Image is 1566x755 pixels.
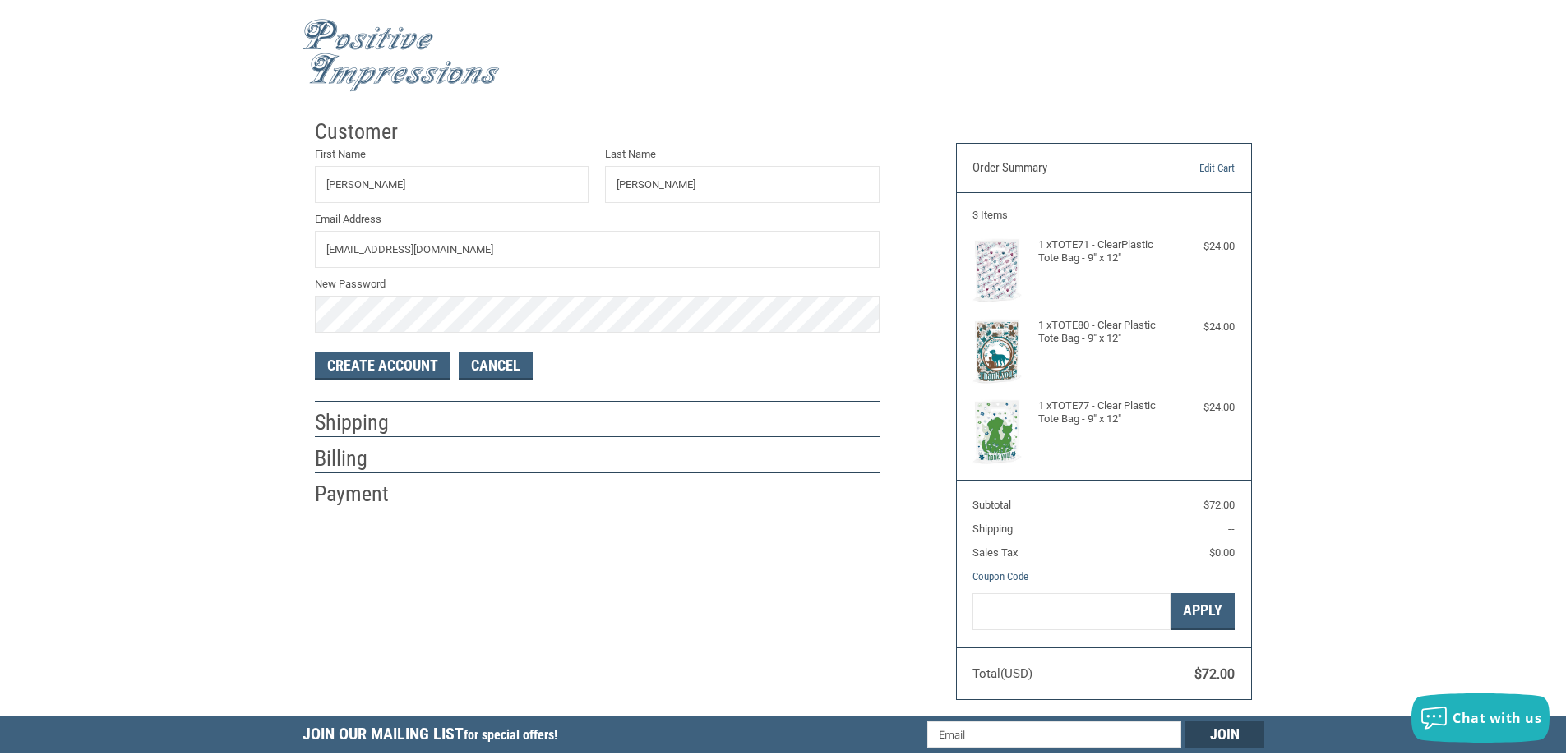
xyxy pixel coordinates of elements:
label: Last Name [605,146,880,163]
button: Apply [1171,593,1235,630]
label: Email Address [315,211,880,228]
h2: Billing [315,445,411,472]
span: $72.00 [1203,499,1235,511]
span: Subtotal [972,499,1011,511]
img: Positive Impressions [303,19,500,92]
h4: 1 x TOTE77 - Clear Plastic Tote Bag - 9" x 12" [1038,399,1166,426]
h4: 1 x TOTE80 - Clear Plastic Tote Bag - 9" x 12" [1038,319,1166,346]
a: Cancel [459,352,533,380]
label: First Name [315,146,589,163]
span: $0.00 [1209,546,1235,559]
h2: Payment [315,481,411,508]
input: Join [1185,721,1264,748]
span: Sales Tax [972,546,1018,559]
a: Edit Cart [1151,160,1235,177]
span: for special offers! [464,727,557,743]
div: $24.00 [1169,399,1235,416]
h4: 1 x TOTE71 - ClearPlastic Tote Bag - 9" x 12" [1038,238,1166,265]
span: -- [1228,523,1235,535]
span: Total (USD) [972,666,1032,681]
span: Shipping [972,523,1013,535]
h3: 3 Items [972,209,1235,222]
a: Coupon Code [972,570,1028,582]
input: Gift Certificate or Coupon Code [972,593,1171,630]
input: Email [927,721,1181,748]
div: $24.00 [1169,319,1235,335]
h3: Order Summary [972,160,1151,177]
label: New Password [315,276,880,292]
h2: Customer [315,118,411,145]
span: Chat with us [1453,709,1541,727]
button: Create Account [315,352,450,380]
div: $24.00 [1169,238,1235,255]
button: Chat with us [1411,693,1550,743]
h2: Shipping [315,409,411,436]
span: $72.00 [1194,666,1235,682]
